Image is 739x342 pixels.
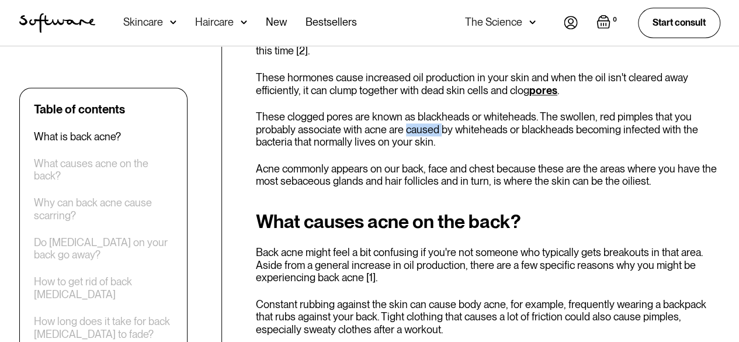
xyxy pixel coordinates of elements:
[34,102,125,116] div: Table of contents
[19,13,95,33] img: Software Logo
[195,16,234,28] div: Haircare
[19,13,95,33] a: home
[256,298,720,336] p: Constant rubbing against the skin can cause body acne, for example, frequently wearing a backpack...
[465,16,522,28] div: The Science
[529,16,536,28] img: arrow down
[34,276,173,301] a: How to get rid of back [MEDICAL_DATA]
[256,211,720,232] h2: What causes acne on the back?
[638,8,720,37] a: Start consult
[34,130,121,143] a: What is back acne?
[610,15,619,25] div: 0
[34,197,173,222] a: Why can back acne cause scarring?
[529,84,557,96] a: pores
[256,110,720,148] p: These clogged pores are known as blackheads or whiteheads. The swollen, red pimples that you prob...
[34,157,173,182] a: What causes acne on the back?
[596,15,619,31] a: Open empty cart
[256,71,720,96] p: These hormones cause increased oil production in your skin and when the oil isn't cleared away ef...
[34,315,173,340] a: How long does it take for back [MEDICAL_DATA] to fade?
[241,16,247,28] img: arrow down
[123,16,163,28] div: Skincare
[170,16,176,28] img: arrow down
[34,236,173,261] a: Do [MEDICAL_DATA] on your back go away?
[256,246,720,284] p: Back acne might feel a bit confusing if you're not someone who typically gets breakouts in that a...
[256,163,720,188] p: Acne commonly appears on our back, face and chest because these are the areas where you have the ...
